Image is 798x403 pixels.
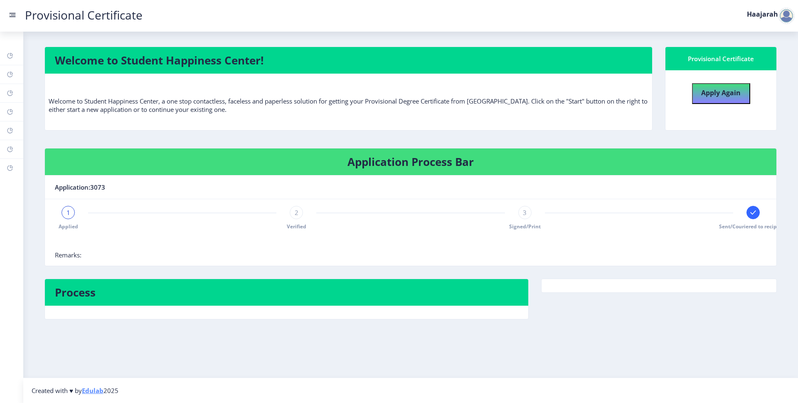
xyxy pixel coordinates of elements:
h4: Application Process Bar [55,155,766,168]
a: Provisional Certificate [17,11,151,20]
div: Provisional Certificate [675,54,766,64]
span: Application:3073 [55,182,105,192]
button: Apply Again [692,83,750,104]
h4: Process [55,286,518,299]
span: 1 [66,208,70,217]
span: Verified [287,223,306,230]
span: Signed/Print [509,223,541,230]
span: Created with ♥ by 2025 [32,386,118,395]
span: Applied [59,223,78,230]
span: 3 [523,208,527,217]
span: Sent/Couriered to recipient [719,223,787,230]
b: Apply Again [701,88,741,97]
a: Edulab [82,386,103,395]
span: 2 [295,208,298,217]
span: Remarks: [55,251,81,259]
h4: Welcome to Student Happiness Center! [55,54,642,67]
label: Haajarah [747,11,778,17]
p: Welcome to Student Happiness Center, a one stop contactless, faceless and paperless solution for ... [49,80,648,114]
